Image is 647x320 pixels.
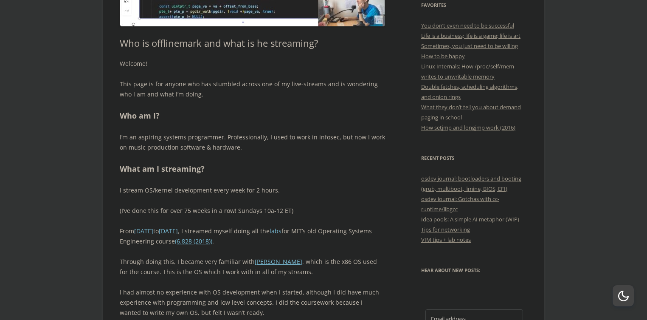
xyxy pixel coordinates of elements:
[421,22,514,29] a: You don’t even need to be successful
[120,59,385,69] p: Welcome!
[255,258,302,266] a: [PERSON_NAME]
[421,265,527,275] h3: Hear about new posts:
[421,124,515,131] a: How setjmp and longjmp work (2016)
[421,103,521,121] a: What they don’t tell you about demand paging in school
[120,132,385,153] p: I’m an aspiring systems programmer. Professionally, I used to work in infosec, but now I work on ...
[120,206,385,216] p: (I’ve done this for over 75 weeks in a row! Sundays 10a-12 ET)
[421,52,465,60] a: How to be happy
[421,153,527,163] h3: Recent Posts
[120,287,385,318] p: I had almost no experience with OS development when I started, although I did have much experienc...
[120,226,385,246] p: From to , I streamed myself doing all the for MIT’s old Operating Systems Engineering course .
[120,110,385,122] h2: Who am I?
[175,237,212,245] a: (6.828 (2018))
[421,236,471,244] a: VIM tips + lab notes
[421,215,519,223] a: Idea pools: A simple AI metaphor (WIP)
[120,257,385,277] p: Through doing this, I became very familiar with , which is the x86 OS used for the course. This i...
[421,62,514,80] a: Linux Internals: How /proc/self/mem writes to unwritable memory
[120,79,385,99] p: This page is for anyone who has stumbled across one of my live-streams and is wondering who I am ...
[421,42,518,50] a: Sometimes, you just need to be willing
[421,195,499,213] a: osdev journal: Gotchas with cc-runtime/libgcc
[120,185,385,195] p: I stream OS/kernel development every week for 2 hours.
[421,83,518,101] a: Double fetches, scheduling algorithms, and onion rings
[134,227,153,235] a: [DATE]
[421,32,520,40] a: Life is a business; life is a game; life is art
[421,175,521,193] a: osdev journal: bootloaders and booting (grub, multiboot, limine, BIOS, EFI)
[120,37,385,48] h1: Who is offlinemark and what is he streaming?
[421,226,470,233] a: Tips for networking
[159,227,178,235] a: [DATE]
[270,227,281,235] a: labs
[120,163,385,175] h2: What am I streaming?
